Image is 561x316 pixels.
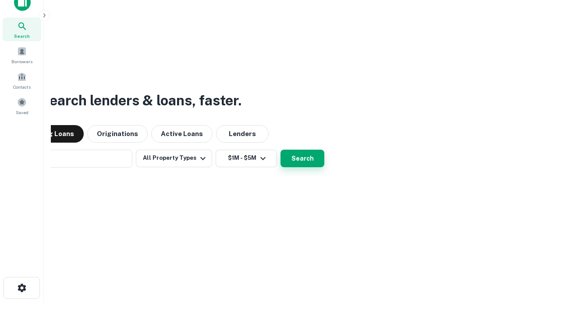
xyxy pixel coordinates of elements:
[151,125,213,143] button: Active Loans
[136,150,212,167] button: All Property Types
[3,94,41,118] a: Saved
[216,125,269,143] button: Lenders
[13,83,31,90] span: Contacts
[16,109,28,116] span: Saved
[280,150,324,167] button: Search
[87,125,148,143] button: Originations
[40,90,241,111] h3: Search lenders & loans, faster.
[3,68,41,92] a: Contacts
[3,18,41,41] a: Search
[11,58,32,65] span: Borrowers
[216,150,277,167] button: $1M - $5M
[517,218,561,260] iframe: Chat Widget
[3,43,41,67] a: Borrowers
[14,32,30,39] span: Search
